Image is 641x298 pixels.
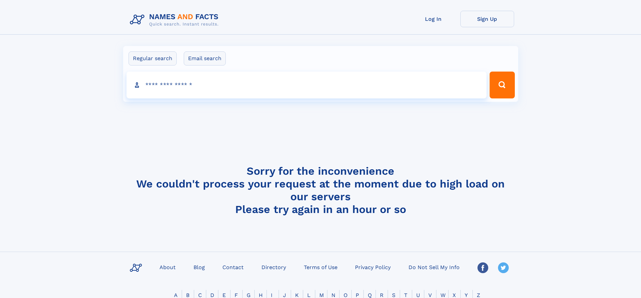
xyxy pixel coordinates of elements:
label: Regular search [129,51,177,66]
a: Contact [220,262,246,272]
a: Log In [406,11,460,27]
a: Blog [191,262,208,272]
a: Privacy Policy [352,262,393,272]
a: Directory [259,262,289,272]
button: Search Button [490,72,514,98]
label: Email search [184,51,226,66]
img: Facebook [477,262,488,273]
h4: Sorry for the inconvenience We couldn't process your request at the moment due to high load on ou... [127,165,514,216]
img: Twitter [498,262,509,273]
a: Terms of Use [301,262,340,272]
a: About [157,262,178,272]
input: search input [127,72,487,98]
img: Logo Names and Facts [127,11,224,29]
a: Sign Up [460,11,514,27]
a: Do Not Sell My Info [406,262,462,272]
